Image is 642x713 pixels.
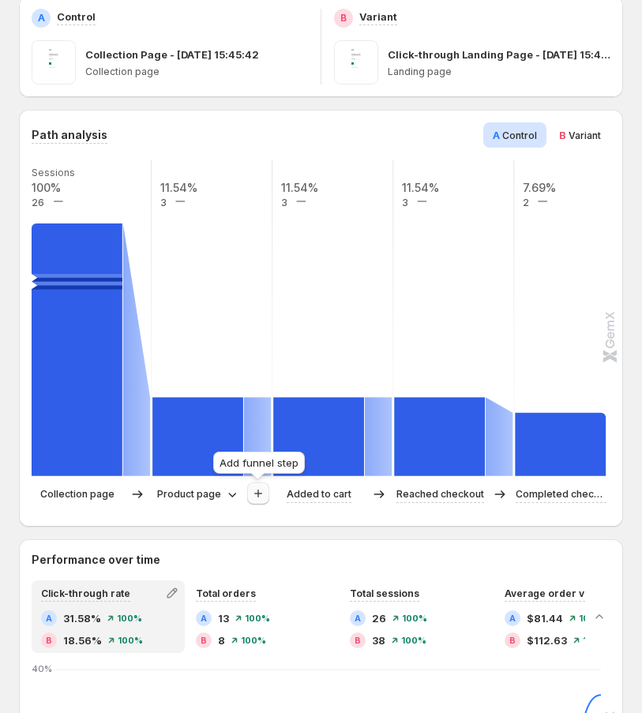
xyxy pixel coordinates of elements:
h2: A [38,12,45,24]
span: Total orders [196,587,256,599]
span: $81.44 [527,610,563,626]
span: 26 [372,610,386,626]
span: 38 [372,632,385,648]
h2: A [201,614,207,623]
span: 100% [118,636,143,645]
h2: A [355,614,361,623]
p: Reached checkout [396,486,484,502]
h2: Performance over time [32,552,610,568]
span: Total sessions [350,587,419,599]
text: 11.54% [402,181,439,194]
text: 7.69% [524,181,557,194]
p: Collection Page - [DATE] 15:45:42 [85,47,259,62]
p: Landing page [388,66,610,78]
text: 3 [402,197,408,208]
h2: B [46,636,52,645]
path: Reached checkout: 3 [394,397,485,476]
text: 100% [32,181,61,194]
span: 18.56% [63,632,102,648]
p: Added to cart [287,486,351,502]
span: 100% [241,636,266,645]
h2: B [509,636,516,645]
span: 31.58% [63,610,101,626]
img: Collection Page - Aug 28, 15:45:42 [32,40,76,84]
span: 13 [218,610,229,626]
h3: Path analysis [32,127,107,143]
span: 100% [579,614,604,623]
span: 100% [402,614,427,623]
span: Control [502,129,537,141]
span: 100% [245,614,270,623]
span: 100% [401,636,426,645]
span: A [493,129,500,141]
span: Click-through rate [41,587,130,599]
h2: A [509,614,516,623]
img: Click-through Landing Page - Aug 28, 15:46:31 [334,40,378,84]
span: Variant [569,129,601,141]
span: 100% [117,614,142,623]
p: Product page [157,486,221,502]
path: Added to cart: 3 [273,397,364,476]
span: $112.63 [527,632,567,648]
span: B [559,129,566,141]
path: Completed checkout: 2 [516,413,606,476]
path: Product page-44,080bd2e6,887b95: 3 [152,397,243,476]
text: 11.54% [281,181,318,194]
p: Completed checkout [516,486,607,502]
text: 3 [160,197,167,208]
text: 2 [524,197,530,208]
p: Control [57,9,96,24]
text: 11.54% [160,181,197,194]
p: Collection page [40,486,115,502]
h2: B [201,636,207,645]
p: Collection page [85,66,308,78]
span: 8 [218,632,225,648]
h2: A [46,614,52,623]
text: 40% [32,663,52,674]
text: 3 [281,197,287,208]
p: Click-through Landing Page - [DATE] 15:46:31 [388,47,610,62]
span: 100% [583,636,608,645]
span: Average order value [505,587,605,599]
h2: B [340,12,347,24]
text: 26 [32,197,44,208]
h2: B [355,636,361,645]
button: Collapse chart [588,606,610,628]
p: Variant [359,9,397,24]
text: Sessions [32,167,75,178]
